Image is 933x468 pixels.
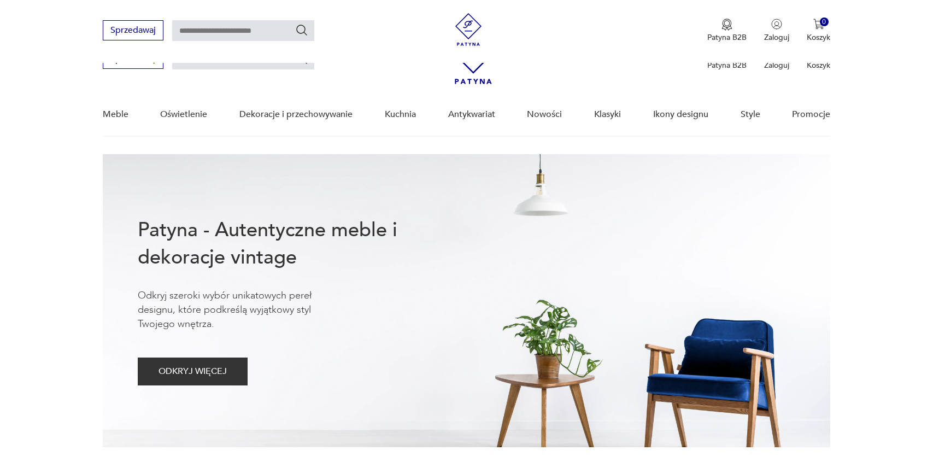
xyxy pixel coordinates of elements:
p: Odkryj szeroki wybór unikatowych pereł designu, które podkreślą wyjątkowy styl Twojego wnętrza. [138,289,345,331]
button: Szukaj [295,24,308,37]
a: Ikony designu [653,93,708,136]
a: Klasyki [594,93,621,136]
img: Ikonka użytkownika [771,19,782,30]
div: 0 [820,17,829,27]
p: Zaloguj [764,32,789,43]
a: Antykwariat [448,93,495,136]
img: Ikona koszyka [813,19,824,30]
p: Zaloguj [764,60,789,71]
p: Patyna B2B [707,32,747,43]
a: Nowości [527,93,562,136]
button: Zaloguj [764,19,789,43]
p: Koszyk [807,32,830,43]
img: Patyna - sklep z meblami i dekoracjami vintage [452,13,485,46]
p: Koszyk [807,60,830,71]
a: Oświetlenie [160,93,207,136]
p: Patyna B2B [707,60,747,71]
a: Sprzedawaj [103,56,163,63]
a: Sprzedawaj [103,27,163,35]
button: Sprzedawaj [103,20,163,40]
a: Kuchnia [385,93,416,136]
a: Style [741,93,760,136]
a: Meble [103,93,128,136]
h1: Patyna - Autentyczne meble i dekoracje vintage [138,217,433,271]
a: Ikona medaluPatyna B2B [707,19,747,43]
button: Patyna B2B [707,19,747,43]
a: Dekoracje i przechowywanie [239,93,353,136]
button: ODKRYJ WIĘCEJ [138,358,248,385]
a: Promocje [792,93,830,136]
a: ODKRYJ WIĘCEJ [138,368,248,376]
button: 0Koszyk [807,19,830,43]
img: Ikona medalu [721,19,732,31]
